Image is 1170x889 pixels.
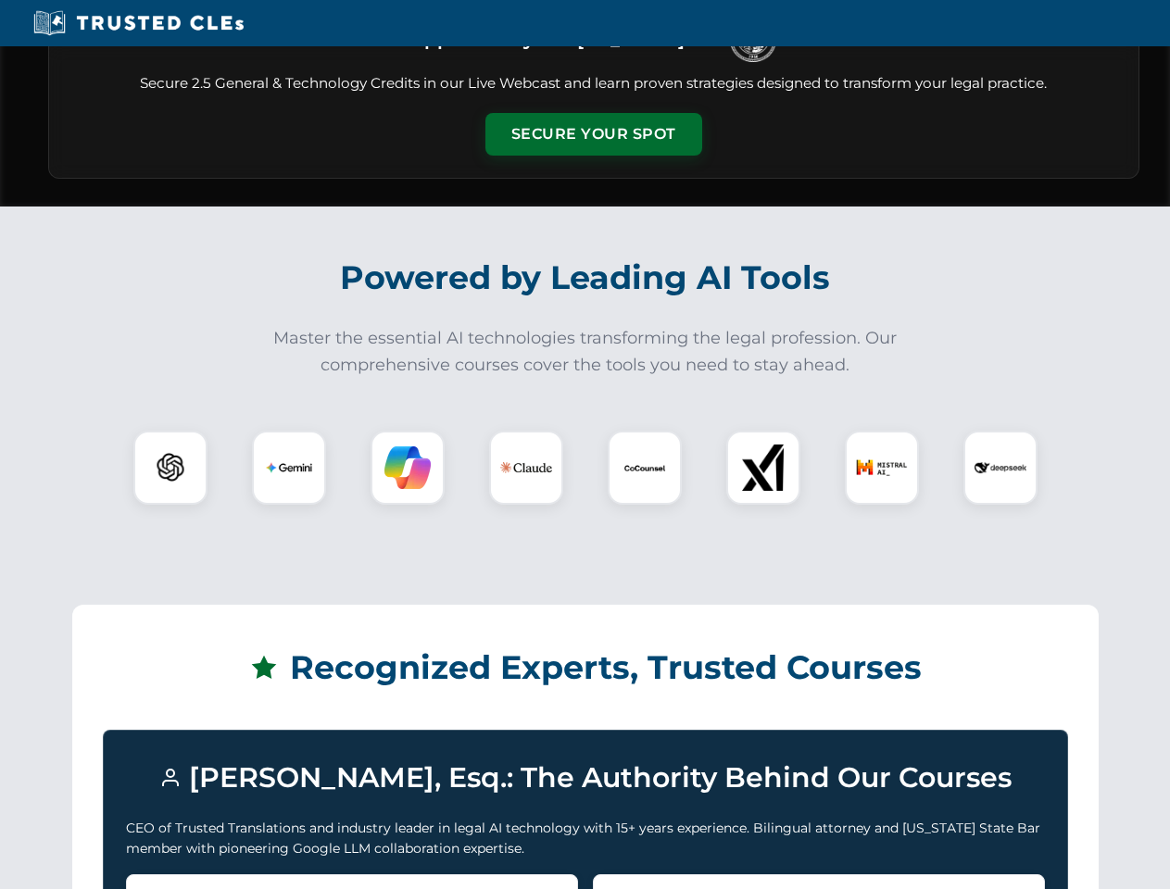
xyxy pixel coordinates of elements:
[975,442,1026,494] img: DeepSeek Logo
[963,431,1038,505] div: DeepSeek
[133,431,208,505] div: ChatGPT
[261,325,910,379] p: Master the essential AI technologies transforming the legal profession. Our comprehensive courses...
[500,442,552,494] img: Claude Logo
[252,431,326,505] div: Gemini
[485,113,702,156] button: Secure Your Spot
[740,444,786,491] img: xAI Logo
[28,9,249,37] img: Trusted CLEs
[266,444,312,491] img: Gemini Logo
[726,431,800,505] div: xAI
[371,431,445,505] div: Copilot
[72,245,1099,310] h2: Powered by Leading AI Tools
[845,431,919,505] div: Mistral AI
[144,441,197,495] img: ChatGPT Logo
[622,444,668,491] img: CoCounsel Logo
[384,444,431,491] img: Copilot Logo
[856,442,908,494] img: Mistral AI Logo
[608,431,682,505] div: CoCounsel
[126,818,1045,859] p: CEO of Trusted Translations and industry leader in legal AI technology with 15+ years experience....
[103,635,1068,700] h2: Recognized Experts, Trusted Courses
[126,753,1045,803] h3: [PERSON_NAME], Esq.: The Authority Behind Our Courses
[71,73,1116,94] p: Secure 2.5 General & Technology Credits in our Live Webcast and learn proven strategies designed ...
[489,431,563,505] div: Claude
